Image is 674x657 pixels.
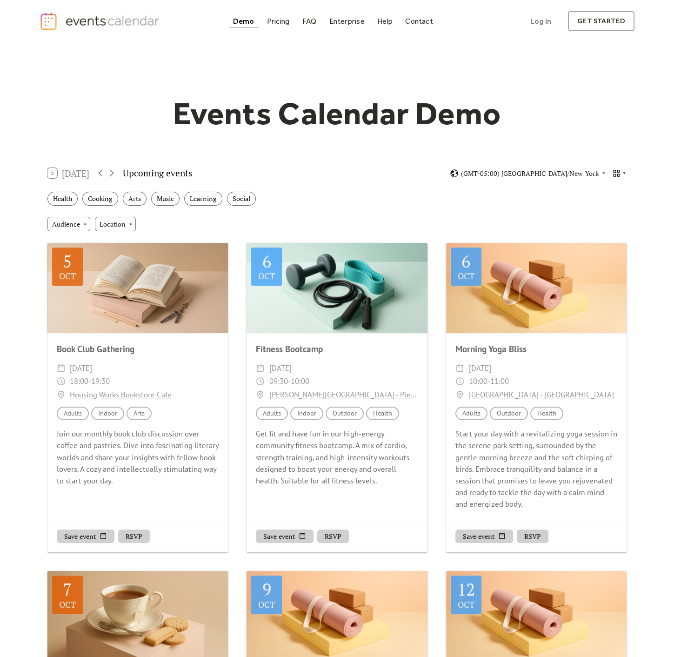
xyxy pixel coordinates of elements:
[401,15,437,27] a: Contact
[263,15,294,27] a: Pricing
[229,15,258,27] a: Demo
[267,19,290,24] div: Pricing
[377,19,393,24] div: Help
[233,19,254,24] div: Demo
[329,19,364,24] div: Enterprise
[325,15,368,27] a: Enterprise
[568,11,634,31] a: get started
[405,19,433,24] div: Contact
[521,11,561,31] a: Log In
[159,94,516,133] h1: Events Calendar Demo
[374,15,396,27] a: Help
[40,12,162,31] a: home
[302,19,317,24] div: FAQ
[299,15,320,27] a: FAQ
